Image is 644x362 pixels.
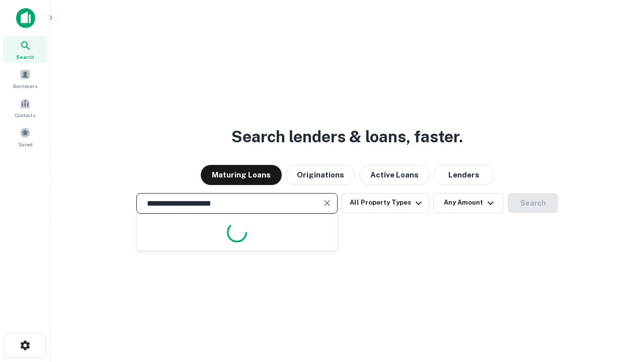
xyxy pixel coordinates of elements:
[594,282,644,330] iframe: Chat Widget
[320,196,334,210] button: Clear
[16,8,35,28] img: capitalize-icon.png
[3,123,47,150] a: Saved
[231,125,463,149] h3: Search lenders & loans, faster.
[18,140,33,148] span: Saved
[3,36,47,63] a: Search
[201,165,282,185] button: Maturing Loans
[359,165,430,185] button: Active Loans
[433,193,504,213] button: Any Amount
[3,94,47,121] a: Contacts
[16,53,34,61] span: Search
[434,165,494,185] button: Lenders
[15,111,35,119] span: Contacts
[3,65,47,92] a: Borrowers
[13,82,37,90] span: Borrowers
[286,165,355,185] button: Originations
[342,193,429,213] button: All Property Types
